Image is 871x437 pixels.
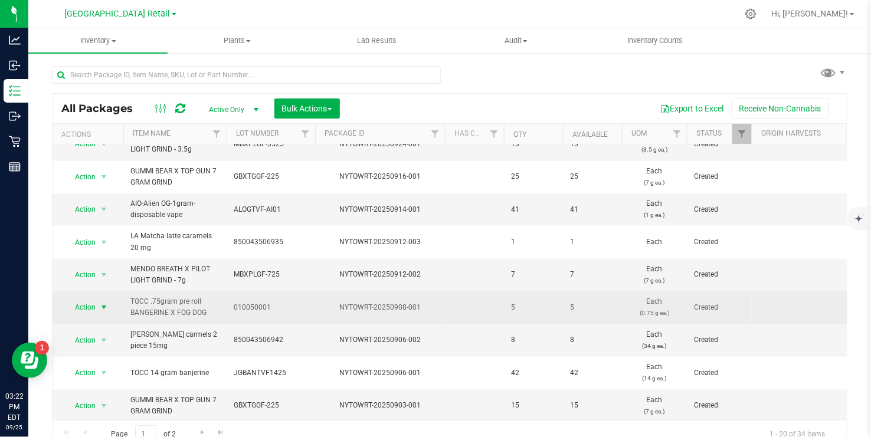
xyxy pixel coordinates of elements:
button: Export to Excel [653,98,732,119]
span: Hi, [PERSON_NAME]! [772,9,849,18]
inline-svg: Reports [9,161,21,173]
span: Created [694,400,745,411]
span: select [97,169,112,185]
a: Filter [296,124,315,144]
span: select [97,332,112,349]
div: NYTOWRT-20250906-002 [313,334,447,346]
div: NYTOWRT-20250908-001 [313,302,447,313]
span: select [97,299,112,316]
a: Available [572,130,608,139]
span: Each [629,395,680,417]
a: Lab Results [307,28,446,53]
span: Action [64,364,96,381]
span: 13 [511,139,556,150]
p: (1 g ea.) [629,209,680,221]
a: Inventory Counts [586,28,725,53]
span: Created [694,139,745,150]
span: Each [629,329,680,351]
p: (14 g ea.) [629,373,680,384]
span: Created [694,334,745,346]
span: select [97,397,112,414]
span: Action [64,169,96,185]
iframe: Resource center unread badge [35,341,49,355]
inline-svg: Inventory [9,85,21,97]
inline-svg: Analytics [9,34,21,46]
a: Plants [168,28,307,53]
span: Audit [447,35,585,46]
span: 010050001 [234,302,308,313]
p: 03:22 PM EDT [5,391,23,423]
span: MENDO BREATH X PILOT LIGHT GRIND - 3.5g [130,133,220,155]
span: TOCC 14 gram banjerine [130,367,220,379]
button: Receive Non-Cannabis [732,98,829,119]
inline-svg: Inbound [9,60,21,71]
a: Qty [513,130,526,139]
span: GUMMI BEAR X TOP GUN 7 GRAM GRIND [130,166,220,188]
span: MENDO BREATH X PILOT LIGHT GRIND - 7g [130,264,220,286]
a: Origin Harvests [761,129,821,137]
div: NYTOWRT-20250914-001 [313,204,447,215]
div: NYTOWRT-20250916-001 [313,171,447,182]
span: 5 [511,302,556,313]
span: MBXPLGF-725 [234,269,308,280]
span: Created [694,302,745,313]
span: [PERSON_NAME] carmels 2 piece 15mg [130,329,220,351]
a: Item Name [133,129,171,137]
span: select [97,364,112,381]
span: Action [64,136,96,152]
span: 13 [570,139,615,150]
div: Actions [61,130,119,139]
div: NYTOWRT-20250903-001 [313,400,447,411]
span: Bulk Actions [282,104,332,113]
span: 42 [511,367,556,379]
span: Inventory Counts [612,35,699,46]
span: 15 [511,400,556,411]
div: NYTOWRT-20250906-001 [313,367,447,379]
span: Lab Results [341,35,412,46]
input: Search Package ID, Item Name, SKU, Lot or Part Number... [52,66,441,84]
div: NYTOWRT-20250924-001 [313,139,447,150]
span: Created [694,269,745,280]
span: 42 [570,367,615,379]
span: Action [64,201,96,218]
th: Has COA [445,124,504,144]
span: Action [64,267,96,283]
span: 7 [511,269,556,280]
span: Inventory [28,35,168,46]
a: Audit [446,28,585,53]
p: (7 g ea.) [629,275,680,286]
span: 41 [511,204,556,215]
span: Each [629,133,680,155]
p: (7 g ea.) [629,177,680,188]
span: Created [694,367,745,379]
span: select [97,267,112,283]
a: Filter [425,124,445,144]
span: 5 [570,302,615,313]
span: Each [629,198,680,221]
a: UOM [631,129,647,137]
span: Each [629,264,680,286]
span: Created [694,204,745,215]
span: GBXTGGF-225 [234,400,308,411]
a: Inventory [28,28,168,53]
span: 15 [570,400,615,411]
div: Manage settings [744,8,758,19]
span: Created [694,171,745,182]
span: 25 [511,171,556,182]
p: (34 g ea.) [629,340,680,351]
span: ALOGTVF-AI01 [234,204,308,215]
inline-svg: Outbound [9,110,21,122]
p: (0.75 g ea.) [629,307,680,318]
span: Action [64,332,96,349]
span: Each [629,236,680,248]
a: Package ID [325,129,365,137]
button: Bulk Actions [274,98,340,119]
span: GBXTGGF-225 [234,171,308,182]
span: 8 [570,334,615,346]
span: TOCC .75gram pre roll BANGERINE X FOG DOG [130,296,220,318]
span: select [97,201,112,218]
span: Action [64,299,96,316]
a: Filter [484,124,504,144]
span: Created [694,236,745,248]
span: Action [64,234,96,251]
